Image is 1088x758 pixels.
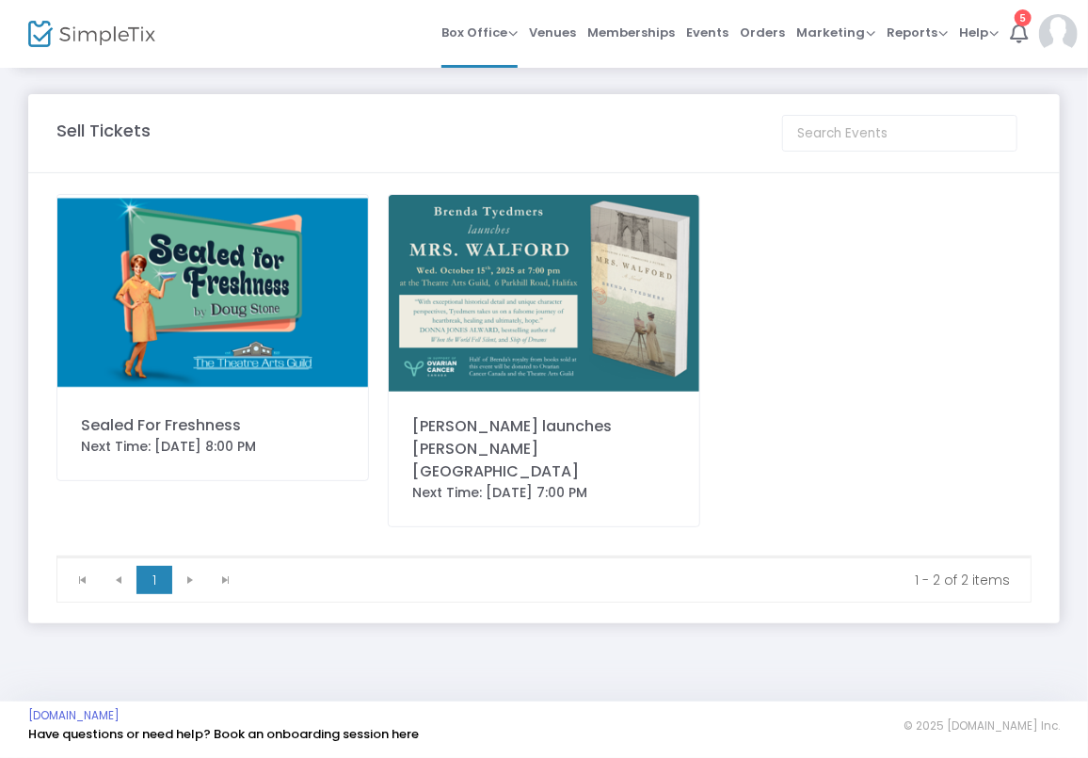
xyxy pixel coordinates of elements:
m-panel-title: Sell Tickets [56,118,151,143]
span: Page 1 [136,566,172,594]
img: 638900279561206518SFFSimpleTix.png [57,195,368,391]
span: Marketing [796,24,875,41]
div: Next Time: [DATE] 7:00 PM [412,483,676,503]
kendo-pager-info: 1 - 2 of 2 items [257,571,1010,589]
input: Search Events [782,115,1017,152]
div: Data table [57,556,1031,557]
span: Venues [529,8,576,56]
a: Have questions or need help? Book an onboarding session here [28,725,419,743]
span: Reports [887,24,948,41]
span: Help [959,24,999,41]
span: Memberships [587,8,675,56]
div: Next Time: [DATE] 8:00 PM [81,437,344,457]
div: Sealed For Freshness [81,414,344,437]
span: Events [686,8,728,56]
span: Orders [740,8,785,56]
img: Resized-BookLaunchForSimpleTix.png [389,195,699,392]
a: [DOMAIN_NAME] [28,708,120,723]
div: 5 [1015,9,1032,26]
span: © 2025 [DOMAIN_NAME] Inc. [904,718,1060,734]
div: [PERSON_NAME] launches [PERSON_NAME][GEOGRAPHIC_DATA] [412,415,676,483]
span: Box Office [441,24,518,41]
